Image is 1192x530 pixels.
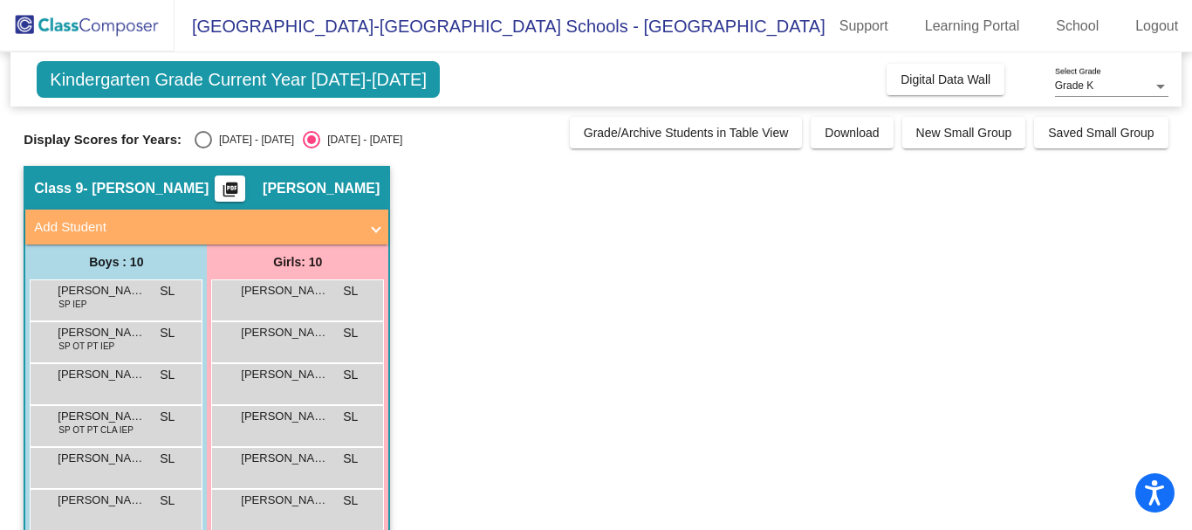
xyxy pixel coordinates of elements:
span: Grade K [1055,79,1094,92]
div: Girls: 10 [207,244,388,279]
span: [GEOGRAPHIC_DATA]-[GEOGRAPHIC_DATA] Schools - [GEOGRAPHIC_DATA] [175,12,825,40]
span: SL [343,408,358,426]
button: Download [811,117,893,148]
span: SL [160,408,175,426]
span: [PERSON_NAME] [58,282,145,299]
span: [PERSON_NAME] [241,282,328,299]
span: SL [160,450,175,468]
button: Grade/Archive Students in Table View [570,117,803,148]
span: SL [160,282,175,300]
a: Support [825,12,902,40]
span: [PERSON_NAME] [58,450,145,467]
button: Digital Data Wall [887,64,1004,95]
span: Grade/Archive Students in Table View [584,126,789,140]
span: [PERSON_NAME] [241,366,328,383]
span: [PERSON_NAME] [58,492,145,509]
span: SP OT PT CLA IEP [58,423,134,437]
button: Print Students Details [215,176,245,202]
div: [DATE] - [DATE] [320,132,402,148]
span: [PERSON_NAME] [241,324,328,341]
span: [PERSON_NAME] [241,450,328,467]
span: [PERSON_NAME] [58,324,145,341]
span: SL [160,492,175,510]
a: School [1042,12,1113,40]
span: Kindergarten Grade Current Year [DATE]-[DATE] [37,61,440,98]
div: Boys : 10 [25,244,207,279]
span: [PERSON_NAME] [58,408,145,425]
span: Download [825,126,879,140]
span: [PERSON_NAME] [241,492,328,509]
span: SL [343,282,358,300]
span: Display Scores for Years: [24,132,182,148]
span: Saved Small Group [1048,126,1154,140]
span: New Small Group [916,126,1012,140]
span: [PERSON_NAME] [58,366,145,383]
span: SP IEP [58,298,86,311]
mat-expansion-panel-header: Add Student [25,210,388,244]
span: SL [343,450,358,468]
span: - [PERSON_NAME] [83,180,209,197]
span: [PERSON_NAME] [241,408,328,425]
mat-radio-group: Select an option [195,131,402,148]
span: SL [160,324,175,342]
button: New Small Group [902,117,1026,148]
mat-panel-title: Add Student [34,217,359,237]
a: Learning Portal [911,12,1034,40]
div: [DATE] - [DATE] [212,132,294,148]
span: SL [343,492,358,510]
span: [PERSON_NAME] [263,180,380,197]
span: SL [343,324,358,342]
mat-icon: picture_as_pdf [220,181,241,205]
span: SL [160,366,175,384]
a: Logout [1121,12,1192,40]
span: SP OT PT IEP [58,340,114,353]
button: Saved Small Group [1034,117,1168,148]
span: Class 9 [34,180,83,197]
span: Digital Data Wall [901,72,990,86]
span: SL [343,366,358,384]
